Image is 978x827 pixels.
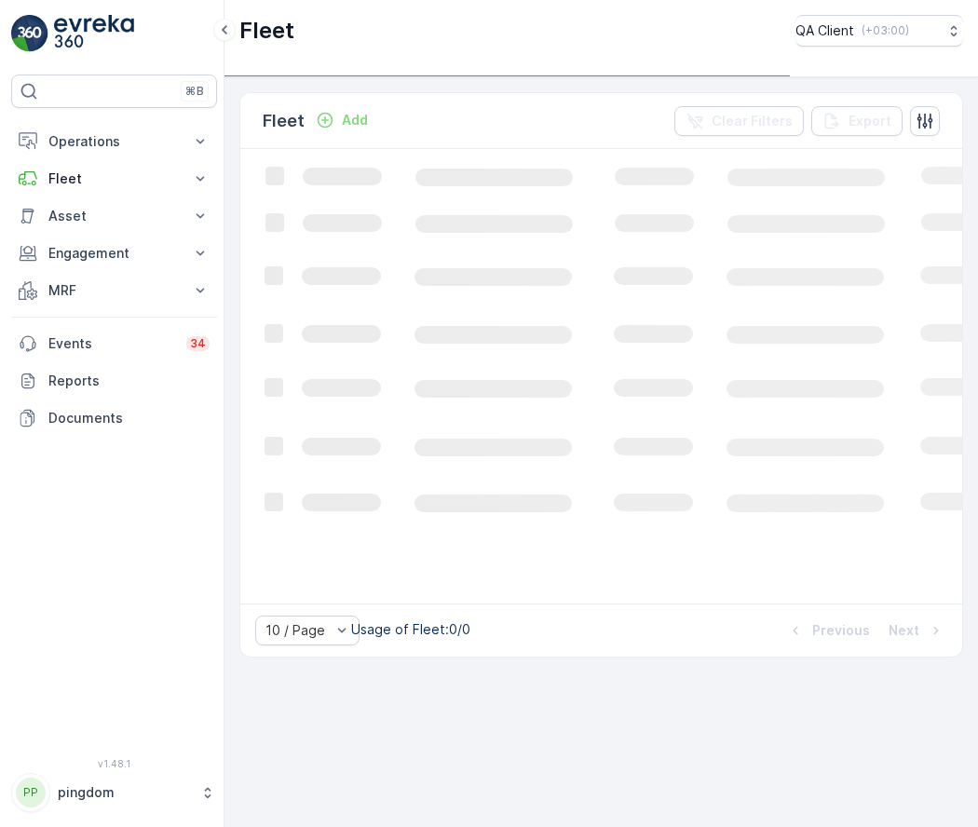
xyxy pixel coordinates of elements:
button: Operations [11,123,217,160]
img: logo_light-DOdMpM7g.png [54,15,134,52]
button: Next [887,619,947,642]
p: Documents [48,409,210,427]
p: Operations [48,132,180,151]
p: Fleet [48,169,180,188]
p: ( +03:00 ) [862,23,909,38]
p: Reports [48,372,210,390]
button: Add [308,109,375,131]
p: Clear Filters [712,112,793,130]
button: Export [811,106,903,136]
p: Usage of Fleet : 0/0 [351,620,470,639]
p: Next [889,621,919,640]
a: Events34 [11,325,217,362]
button: Previous [784,619,872,642]
button: Fleet [11,160,217,197]
button: MRF [11,272,217,309]
button: QA Client(+03:00) [795,15,963,47]
span: v 1.48.1 [11,758,217,769]
p: Engagement [48,244,180,263]
p: Events [48,334,175,353]
p: MRF [48,281,180,300]
p: pingdom [58,783,191,802]
p: Export [849,112,891,130]
p: QA Client [795,21,854,40]
a: Reports [11,362,217,400]
div: PP [16,778,46,807]
p: Add [342,111,368,129]
p: Asset [48,207,180,225]
img: logo [11,15,48,52]
button: PPpingdom [11,773,217,812]
p: Fleet [239,16,294,46]
a: Documents [11,400,217,437]
button: Clear Filters [674,106,804,136]
button: Asset [11,197,217,235]
button: Engagement [11,235,217,272]
p: ⌘B [185,84,204,99]
p: Fleet [263,108,305,134]
p: Previous [812,621,870,640]
p: 34 [190,336,206,351]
